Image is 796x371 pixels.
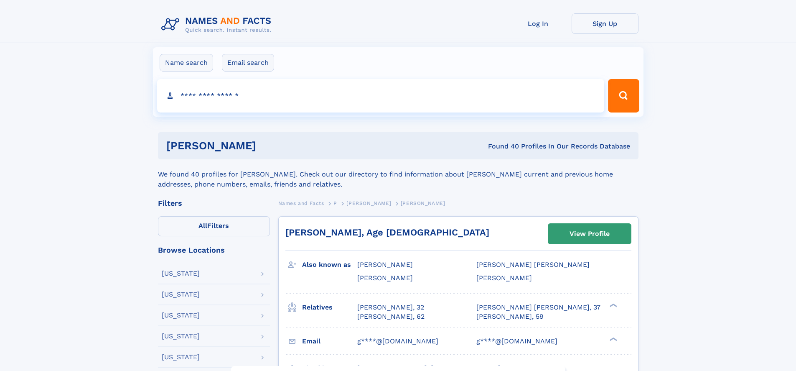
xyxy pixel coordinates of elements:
button: Search Button [608,79,639,113]
div: [US_STATE] [162,333,200,340]
div: ❯ [608,302,618,308]
label: Email search [222,54,274,72]
div: Filters [158,200,270,207]
span: All [198,222,207,230]
a: [PERSON_NAME] [PERSON_NAME], 37 [476,303,600,312]
span: [PERSON_NAME] [357,274,413,282]
span: [PERSON_NAME] [PERSON_NAME] [476,261,590,269]
a: [PERSON_NAME], 59 [476,312,544,321]
a: Names and Facts [278,198,324,208]
div: [US_STATE] [162,312,200,319]
label: Filters [158,216,270,236]
div: Browse Locations [158,246,270,254]
div: ❯ [608,336,618,342]
span: P [333,200,337,206]
h3: Email [302,334,357,348]
h1: [PERSON_NAME] [166,141,372,151]
div: Found 40 Profiles In Our Records Database [372,142,630,151]
div: [US_STATE] [162,291,200,298]
a: Log In [505,13,572,34]
div: View Profile [570,224,610,243]
div: [US_STATE] [162,270,200,277]
a: View Profile [548,224,631,244]
a: [PERSON_NAME], 62 [357,312,425,321]
span: [PERSON_NAME] [346,200,391,206]
a: [PERSON_NAME], 32 [357,303,424,312]
h3: Also known as [302,258,357,272]
span: [PERSON_NAME] [476,274,532,282]
a: P [333,198,337,208]
a: Sign Up [572,13,638,34]
input: search input [157,79,605,113]
h3: Relatives [302,300,357,315]
label: Name search [160,54,213,72]
img: Logo Names and Facts [158,13,278,36]
div: We found 40 profiles for [PERSON_NAME]. Check out our directory to find information about [PERSON... [158,159,638,189]
span: [PERSON_NAME] [357,261,413,269]
a: [PERSON_NAME], Age [DEMOGRAPHIC_DATA] [285,227,489,238]
span: [PERSON_NAME] [401,200,445,206]
a: [PERSON_NAME] [346,198,391,208]
div: [US_STATE] [162,354,200,361]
